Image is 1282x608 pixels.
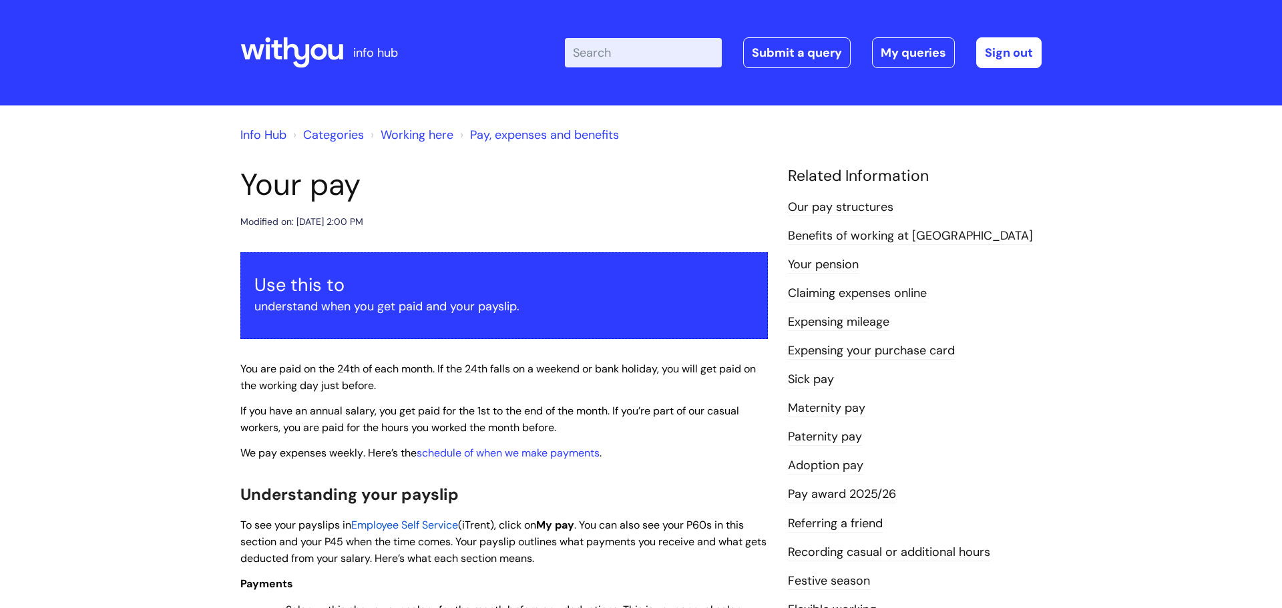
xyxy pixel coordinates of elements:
[367,124,453,145] li: Working here
[976,37,1042,68] a: Sign out
[240,404,739,434] span: If you have an annual salary, you get paid for the 1st to the end of the month. If you’re part of...
[351,518,458,532] a: Employee Self Service
[565,38,722,67] input: Search
[353,42,398,63] p: info hub
[381,127,453,143] a: Working here
[254,274,754,296] h3: Use this to
[788,486,896,503] a: Pay award 2025/26
[536,518,574,532] span: My pay
[458,518,536,532] span: (iTrent), click on
[743,37,851,68] a: Submit a query
[788,457,863,475] a: Adoption pay
[417,446,600,460] a: schedule of when we make payments
[240,484,459,505] span: Understanding your payslip
[788,285,927,302] a: Claiming expenses online
[788,256,859,274] a: Your pension
[240,577,293,591] span: Payments
[240,214,363,230] div: Modified on: [DATE] 2:00 PM
[240,446,602,460] span: . Here’s the .
[788,314,889,331] a: Expensing mileage
[470,127,619,143] a: Pay, expenses and benefits
[788,228,1033,245] a: Benefits of working at [GEOGRAPHIC_DATA]
[240,446,363,460] span: We pay expenses weekly
[788,199,893,216] a: Our pay structures
[303,127,364,143] a: Categories
[240,518,767,565] span: . You can also see your P60s in this section and your P45 when the time comes. Your payslip outli...
[788,428,862,446] a: Paternity pay
[788,167,1042,186] h4: Related Information
[788,400,865,417] a: Maternity pay
[565,37,1042,68] div: | -
[457,124,619,145] li: Pay, expenses and benefits
[240,362,756,392] span: You are paid on the 24th of each month. If the 24th falls on a weekend or bank holiday, you will ...
[872,37,955,68] a: My queries
[788,515,883,533] a: Referring a friend
[788,544,990,561] a: Recording casual or additional hours
[240,518,351,532] span: To see your payslips in
[788,342,955,360] a: Expensing your purchase card
[240,127,286,143] a: Info Hub
[788,371,834,388] a: Sick pay
[290,124,364,145] li: Solution home
[788,573,870,590] a: Festive season
[240,167,768,203] h1: Your pay
[254,296,754,317] p: understand when you get paid and your payslip.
